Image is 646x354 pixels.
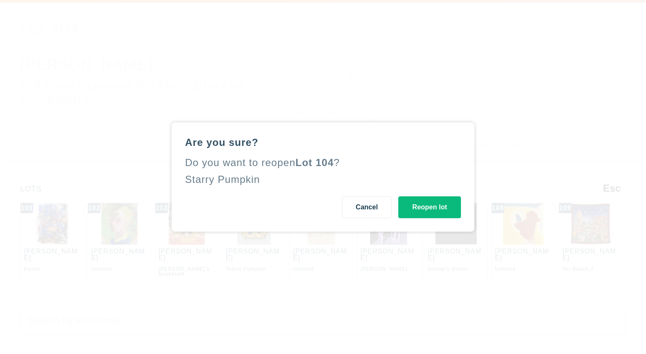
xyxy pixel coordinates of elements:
div: Starry Pumpkin [185,174,260,185]
button: Cancel [342,196,392,218]
span: Lot 104 [296,157,334,168]
div: Are you sure? [185,136,461,149]
div: Do you want to reopen ? [185,156,461,169]
button: Reopen lot [398,196,461,218]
